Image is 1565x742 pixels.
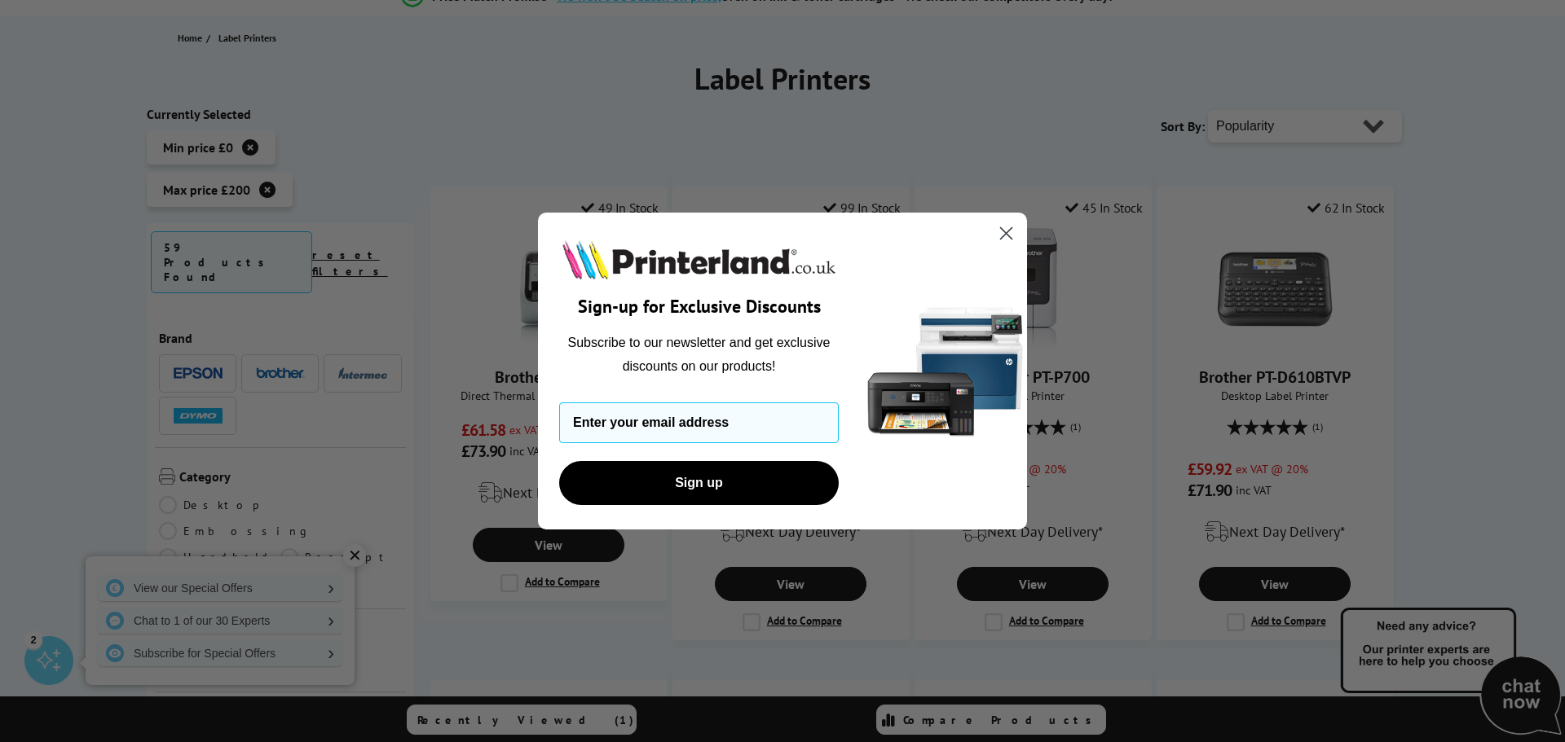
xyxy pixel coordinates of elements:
[578,295,821,318] span: Sign-up for Exclusive Discounts
[992,219,1021,248] button: Close dialog
[559,237,839,283] img: Printerland.co.uk
[559,461,839,505] button: Sign up
[559,402,839,443] input: Enter your email address
[864,213,1027,529] img: 5290a21f-4df8-4860-95f4-ea1e8d0e8904.png
[568,336,831,372] span: Subscribe to our newsletter and get exclusive discounts on our products!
